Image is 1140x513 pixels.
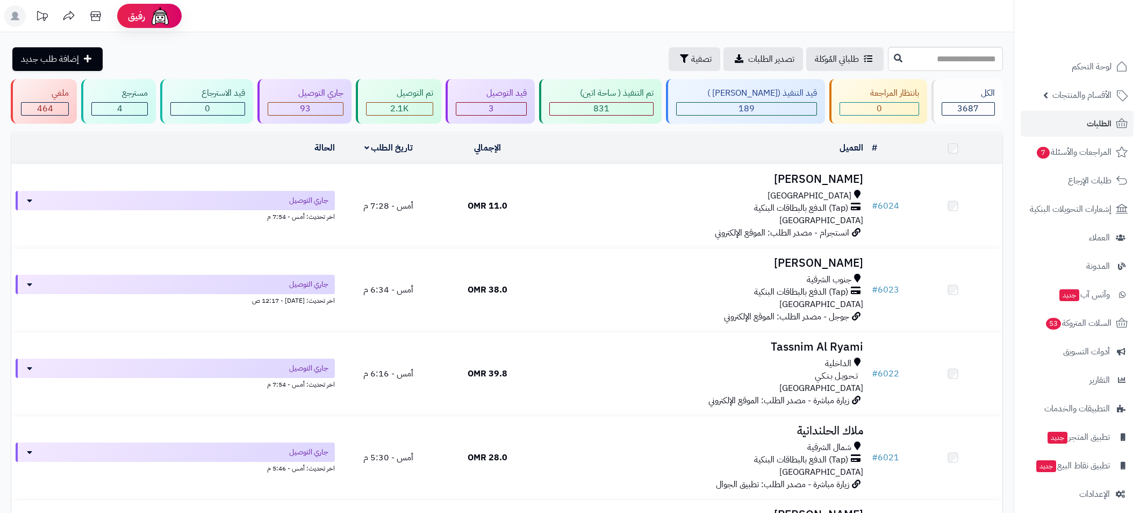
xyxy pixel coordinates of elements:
span: جاري التوصيل [289,195,328,206]
a: المدونة [1021,253,1134,279]
a: # [872,141,877,154]
img: ai-face.png [149,5,171,27]
a: العملاء [1021,225,1134,251]
a: أدوات التسويق [1021,339,1134,365]
span: السلات المتروكة [1045,316,1112,331]
div: 464 [21,103,68,115]
a: العميل [840,141,863,154]
span: طلبات الإرجاع [1068,173,1112,188]
span: [GEOGRAPHIC_DATA] [779,214,863,227]
span: 3687 [957,102,979,115]
a: جاري التوصيل 93 [255,79,354,124]
div: 831 [550,103,653,115]
span: طلباتي المُوكلة [815,53,859,66]
div: 4 [92,103,147,115]
a: المراجعات والأسئلة7 [1021,139,1134,165]
a: تطبيق المتجرجديد [1021,424,1134,450]
span: [GEOGRAPHIC_DATA] [779,382,863,395]
span: # [872,199,878,212]
span: أدوات التسويق [1063,344,1110,359]
span: الداخلية [825,358,851,370]
div: جاري التوصيل [268,87,343,99]
a: التقارير [1021,367,1134,393]
a: طلباتي المُوكلة [806,47,884,71]
span: الطلبات [1087,116,1112,131]
span: جديد [1059,289,1079,301]
div: اخر تحديث: أمس - 5:46 م [16,462,335,473]
div: 3 [456,103,526,115]
a: لوحة التحكم [1021,54,1134,80]
h3: Tassnim Al Ryami [542,341,863,353]
span: المراجعات والأسئلة [1036,145,1112,160]
div: اخر تحديث: أمس - 7:54 م [16,210,335,222]
a: الحالة [314,141,335,154]
div: قيد الاسترجاع [170,87,245,99]
span: أمس - 6:16 م [363,367,413,380]
span: # [872,451,878,464]
span: تصفية [691,53,712,66]
div: 0 [840,103,919,115]
span: تصدير الطلبات [748,53,794,66]
span: 464 [37,102,53,115]
span: 831 [593,102,610,115]
h3: ملاك الحلندانية [542,425,863,437]
span: 3 [489,102,494,115]
span: انستجرام - مصدر الطلب: الموقع الإلكتروني [715,226,849,239]
a: إضافة طلب جديد [12,47,103,71]
div: مسترجع [91,87,148,99]
div: 189 [677,103,816,115]
a: التطبيقات والخدمات [1021,396,1134,422]
div: ملغي [21,87,69,99]
span: الأقسام والمنتجات [1052,88,1112,103]
span: # [872,367,878,380]
a: #6023 [872,283,899,296]
a: مسترجع 4 [79,79,158,124]
span: [GEOGRAPHIC_DATA] [768,190,851,202]
span: [GEOGRAPHIC_DATA] [779,466,863,479]
span: # [872,283,878,296]
a: تصدير الطلبات [723,47,803,71]
div: تم التنفيذ ( ساحة اتين) [549,87,654,99]
span: 189 [739,102,755,115]
a: إشعارات التحويلات البنكية [1021,196,1134,222]
span: رفيق [128,10,145,23]
div: قيد التوصيل [456,87,527,99]
span: زيارة مباشرة - مصدر الطلب: الموقع الإلكتروني [708,394,849,407]
div: 0 [171,103,244,115]
span: إشعارات التحويلات البنكية [1030,202,1112,217]
span: 53 [1045,317,1062,330]
div: الكل [942,87,995,99]
span: (Tap) الدفع بالبطاقات البنكية [754,286,848,298]
span: 7 [1036,146,1050,159]
a: الإجمالي [474,141,501,154]
span: شمال الشرقية [807,441,851,454]
a: تم التوصيل 2.1K [354,79,443,124]
div: تم التوصيل [366,87,433,99]
a: تم التنفيذ ( ساحة اتين) 831 [537,79,664,124]
span: التطبيقات والخدمات [1044,401,1110,416]
div: 2103 [367,103,433,115]
span: أمس - 5:30 م [363,451,413,464]
span: زيارة مباشرة - مصدر الطلب: تطبيق الجوال [716,478,849,491]
span: 38.0 OMR [468,283,507,296]
a: الإعدادات [1021,481,1134,507]
span: تـحـويـل بـنـكـي [815,370,858,382]
span: (Tap) الدفع بالبطاقات البنكية [754,202,848,215]
a: وآتس آبجديد [1021,282,1134,308]
span: جنوب الشرقية [807,274,851,286]
span: 93 [300,102,311,115]
a: الكل3687 [929,79,1005,124]
a: الطلبات [1021,111,1134,137]
span: 11.0 OMR [468,199,507,212]
span: أمس - 7:28 م [363,199,413,212]
span: 28.0 OMR [468,451,507,464]
span: (Tap) الدفع بالبطاقات البنكية [754,454,848,466]
a: #6021 [872,451,899,464]
a: ملغي 464 [9,79,79,124]
span: وآتس آب [1058,287,1110,302]
div: اخر تحديث: أمس - 7:54 م [16,378,335,389]
span: 39.8 OMR [468,367,507,380]
span: لوحة التحكم [1072,59,1112,74]
a: تحديثات المنصة [28,5,55,30]
a: السلات المتروكة53 [1021,310,1134,336]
